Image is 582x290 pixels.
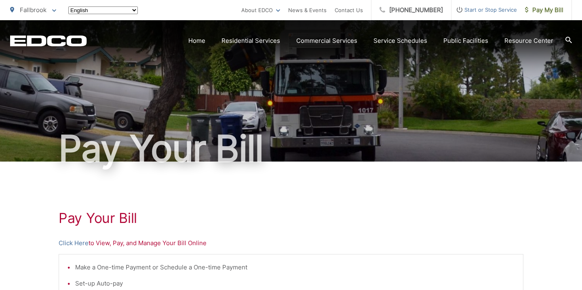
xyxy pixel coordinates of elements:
[296,36,357,46] a: Commercial Services
[10,35,87,46] a: EDCD logo. Return to the homepage.
[504,36,553,46] a: Resource Center
[525,5,563,15] span: Pay My Bill
[75,279,515,288] li: Set-up Auto-pay
[75,263,515,272] li: Make a One-time Payment or Schedule a One-time Payment
[59,238,89,248] a: Click Here
[10,128,572,169] h1: Pay Your Bill
[373,36,427,46] a: Service Schedules
[20,6,46,14] span: Fallbrook
[59,210,523,226] h1: Pay Your Bill
[443,36,488,46] a: Public Facilities
[221,36,280,46] a: Residential Services
[68,6,138,14] select: Select a language
[241,5,280,15] a: About EDCO
[335,5,363,15] a: Contact Us
[288,5,327,15] a: News & Events
[59,238,523,248] p: to View, Pay, and Manage Your Bill Online
[188,36,205,46] a: Home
